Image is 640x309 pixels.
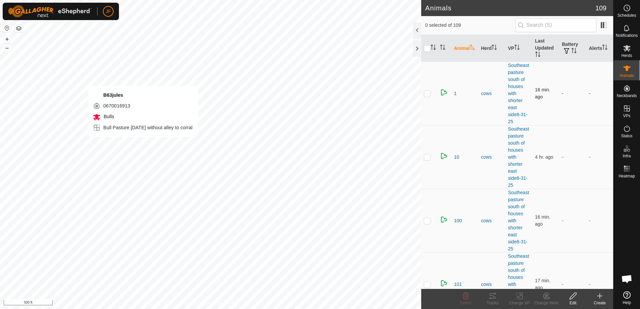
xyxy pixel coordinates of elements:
span: JF [106,8,111,15]
div: 0670016913 [92,102,192,110]
span: Herds [621,54,632,58]
span: Neckbands [617,94,637,98]
span: 100 [454,217,462,224]
img: returning on [440,216,448,224]
input: Search (S) [515,18,596,32]
span: VPs [623,114,630,118]
span: Sep 2, 2025, 5:36 AM [535,278,551,290]
a: Contact Us [217,300,237,306]
img: returning on [440,152,448,160]
p-sorticon: Activate to sort [440,46,445,51]
span: Sep 2, 2025, 1:06 AM [535,154,554,160]
span: Sep 2, 2025, 5:37 AM [535,87,551,99]
a: Southeast pasture south of houses with shorter east side8-31-25 [508,190,529,251]
p-sorticon: Activate to sort [602,46,607,51]
p-sorticon: Activate to sort [431,46,436,51]
img: returning on [440,88,448,96]
p-sorticon: Activate to sort [514,46,520,51]
img: returning on [440,279,448,287]
span: Delete [460,301,472,305]
div: Create [586,300,613,306]
a: Southeast pasture south of houses with shorter east side8-31-25 [508,63,529,124]
span: 101 [454,281,462,288]
td: - [559,189,586,252]
h2: Animals [425,4,595,12]
button: Reset Map [3,24,11,32]
th: Alerts [586,35,614,62]
a: Open chat [617,269,637,289]
div: Bull Pasture [DATE] without alley to corral [92,124,192,132]
td: - [586,62,614,125]
td: - [559,125,586,189]
div: B63jules [92,91,192,99]
th: Animal [451,35,478,62]
div: Change Herd [533,300,560,306]
a: Southeast pasture south of houses with shorter east side8-31-25 [508,126,529,188]
span: Sep 2, 2025, 5:37 AM [535,214,551,227]
th: VP [505,35,532,62]
span: Heatmap [619,174,635,178]
span: Animals [620,74,634,78]
a: Privacy Policy [184,300,209,306]
div: Change VP [506,300,533,306]
div: Tracks [479,300,506,306]
div: cows [481,90,503,97]
div: cows [481,217,503,224]
img: Gallagher Logo [8,5,92,17]
span: 0 selected of 109 [425,22,515,29]
div: cows [481,154,503,161]
td: - [586,125,614,189]
p-sorticon: Activate to sort [470,46,475,51]
span: Notifications [616,33,638,37]
th: Herd [478,35,506,62]
button: + [3,35,11,43]
td: - [559,62,586,125]
span: Schedules [617,13,636,17]
span: Status [621,134,632,138]
div: cows [481,281,503,288]
button: Map Layers [15,24,23,32]
div: Edit [560,300,586,306]
p-sorticon: Activate to sort [492,46,497,51]
td: - [586,189,614,252]
th: Battery [559,35,586,62]
span: 10 [454,154,459,161]
p-sorticon: Activate to sort [535,53,540,58]
span: 109 [595,3,606,13]
span: Infra [623,154,631,158]
span: Bulls [102,114,114,119]
a: Help [614,289,640,307]
th: Last Updated [532,35,560,62]
button: – [3,44,11,52]
p-sorticon: Activate to sort [571,49,577,54]
span: 1 [454,90,457,97]
span: Help [623,301,631,305]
